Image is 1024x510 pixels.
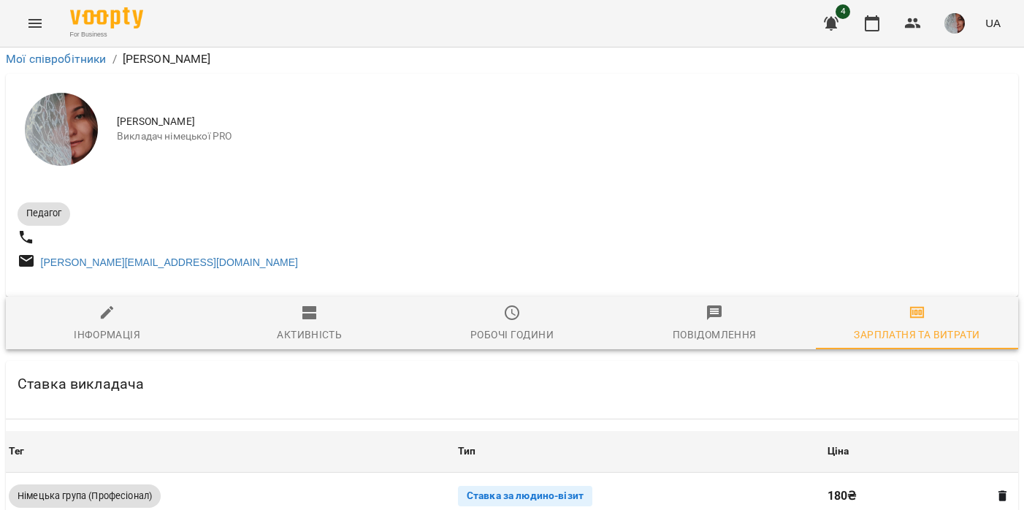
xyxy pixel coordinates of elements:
a: Мої співробітники [6,52,107,66]
span: UA [985,15,1001,31]
div: Ставка за людино-візит [458,486,592,506]
div: Робочі години [470,326,554,343]
a: [PERSON_NAME][EMAIL_ADDRESS][DOMAIN_NAME] [41,256,298,268]
span: Викладач німецької PRO [117,129,1006,144]
li: / [112,50,117,68]
div: Зарплатня та Витрати [854,326,979,343]
button: Видалити [993,487,1012,506]
span: 4 [836,4,850,19]
p: [PERSON_NAME] [123,50,211,68]
img: 00e56ec9b043b19adf0666da6a3b5eb7.jpeg [944,13,965,34]
span: Німецька група (Професіонал) [9,490,161,503]
button: UA [979,9,1006,37]
div: Активність [277,326,342,343]
div: Повідомлення [673,326,757,343]
th: Ціна [825,431,1018,472]
span: [PERSON_NAME] [117,115,1006,129]
nav: breadcrumb [6,50,1018,68]
p: 180 ₴ [828,487,983,505]
button: Menu [18,6,53,41]
span: Педагог [18,207,70,220]
th: Тип [455,431,825,472]
img: Voopty Logo [70,7,143,28]
th: Тег [6,431,455,472]
div: Інформація [74,326,140,343]
span: For Business [70,30,143,39]
h6: Ставка викладача [18,373,144,395]
img: Гута Оксана Анатоліївна [25,93,98,166]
